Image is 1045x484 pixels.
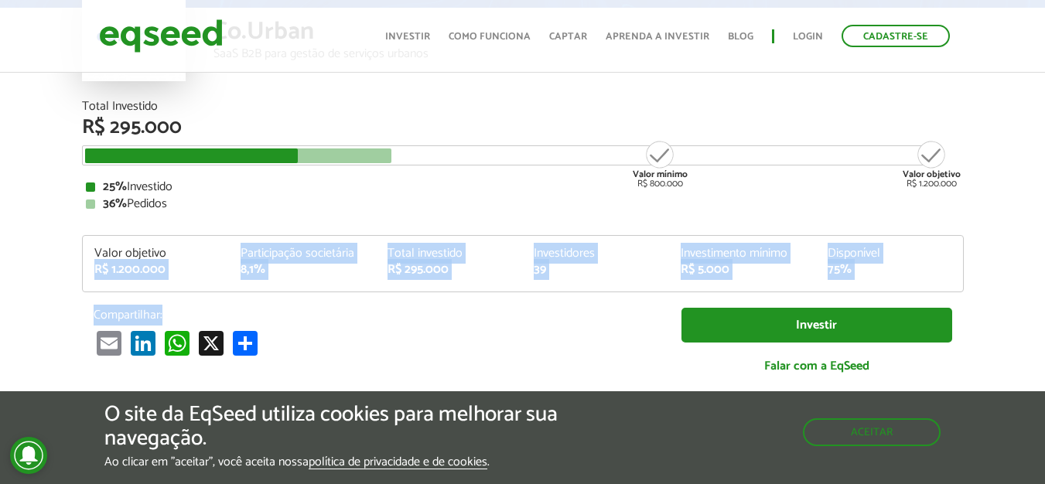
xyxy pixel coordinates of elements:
button: Aceitar [803,418,941,446]
div: R$ 1.200.000 [903,139,961,189]
div: Investimento mínimo [681,247,804,260]
a: Falar com a EqSeed [681,350,952,382]
div: Pedidos [86,198,960,210]
strong: Valor mínimo [633,167,688,182]
div: R$ 1.200.000 [94,264,218,276]
div: Total Investido [82,101,964,113]
div: 75% [828,264,951,276]
div: Valor objetivo [94,247,218,260]
a: X [196,330,227,356]
a: Aprenda a investir [606,32,709,42]
a: Blog [728,32,753,42]
p: Ao clicar em "aceitar", você aceita nossa . [104,455,606,469]
div: Participação societária [241,247,364,260]
div: R$ 800.000 [631,139,689,189]
strong: Valor objetivo [903,167,961,182]
a: política de privacidade e de cookies [309,456,487,469]
img: EqSeed [99,15,223,56]
div: R$ 295.000 [388,264,511,276]
a: LinkedIn [128,330,159,356]
div: R$ 5.000 [681,264,804,276]
a: Como funciona [449,32,531,42]
p: Compartilhar: [94,308,658,322]
div: 8,1% [241,264,364,276]
a: Cadastre-se [842,25,950,47]
div: Disponível [828,247,951,260]
a: Email [94,330,125,356]
div: Investido [86,181,960,193]
a: Investir [681,308,952,343]
a: Compartilhar [230,330,261,356]
a: Captar [549,32,587,42]
strong: 36% [103,193,127,214]
div: 39 [534,264,657,276]
a: WhatsApp [162,330,193,356]
div: Investidores [534,247,657,260]
a: Investir [385,32,430,42]
a: Login [793,32,823,42]
h5: O site da EqSeed utiliza cookies para melhorar sua navegação. [104,403,606,451]
strong: 25% [103,176,127,197]
div: Total investido [388,247,511,260]
div: R$ 295.000 [82,118,964,138]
